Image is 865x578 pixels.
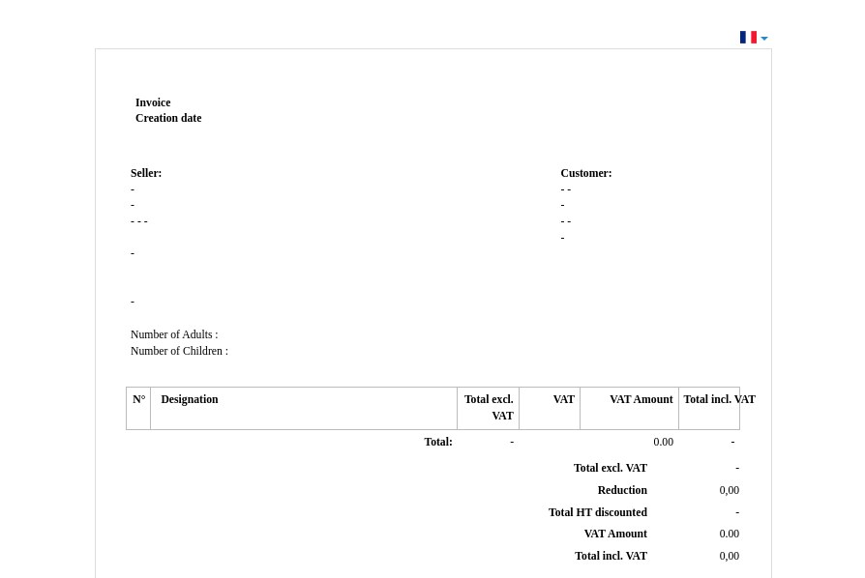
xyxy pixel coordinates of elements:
[574,462,647,475] span: Total excl. VAT
[678,388,739,430] th: Total incl. VAT
[131,345,228,358] span: Number of Children :
[581,388,678,430] th: VAT Amount
[584,528,647,540] span: VAT Amount
[135,97,170,109] span: Invoice
[654,436,673,448] span: 0.00
[598,484,647,497] span: Reduction
[735,506,739,519] span: -
[131,296,134,308] span: -
[720,528,739,540] span: 0.00
[458,388,519,430] th: Total excl. VAT
[560,184,564,196] span: -
[575,550,647,563] span: Total incl. VAT
[144,216,148,228] span: -
[560,216,564,228] span: -
[549,506,647,519] span: Total HT discounted
[131,216,134,228] span: -
[560,167,611,180] span: Customer:
[519,388,580,430] th: VAT
[135,112,201,125] strong: Creation date
[510,436,514,448] span: -
[560,199,564,212] span: -
[137,216,141,228] span: -
[567,184,571,196] span: -
[567,216,571,228] span: -
[131,199,134,212] span: -
[735,462,739,475] span: -
[131,247,134,260] span: -
[131,167,162,180] span: Seller:
[131,184,134,196] span: -
[424,436,452,448] span: Total:
[127,388,151,430] th: N°
[560,232,564,245] span: -
[720,484,739,497] span: 0,00
[151,388,458,430] th: Designation
[720,550,739,563] span: 0,00
[131,329,219,341] span: Number of Adults :
[731,436,735,448] span: -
